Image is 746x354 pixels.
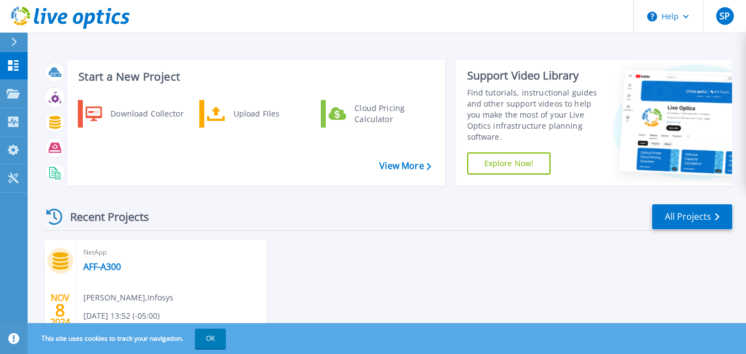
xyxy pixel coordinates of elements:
[55,305,65,315] span: 8
[43,203,164,230] div: Recent Projects
[195,329,226,348] button: OK
[78,71,431,83] h3: Start a New Project
[78,100,191,128] a: Download Collector
[321,100,434,128] a: Cloud Pricing Calculator
[83,292,173,304] span: [PERSON_NAME] , Infosys
[379,161,431,171] a: View More
[467,87,605,142] div: Find tutorials, instructional guides and other support videos to help you make the most of your L...
[30,329,226,348] span: This site uses cookies to track your navigation.
[105,103,188,125] div: Download Collector
[467,68,605,83] div: Support Video Library
[83,261,121,272] a: AFF-A300
[50,290,71,330] div: NOV 2024
[199,100,313,128] a: Upload Files
[467,152,551,175] a: Explore Now!
[719,12,730,20] span: SP
[83,246,260,258] span: NetApp
[83,310,160,322] span: [DATE] 13:52 (-05:00)
[349,103,431,125] div: Cloud Pricing Calculator
[228,103,310,125] div: Upload Files
[652,204,732,229] a: All Projects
